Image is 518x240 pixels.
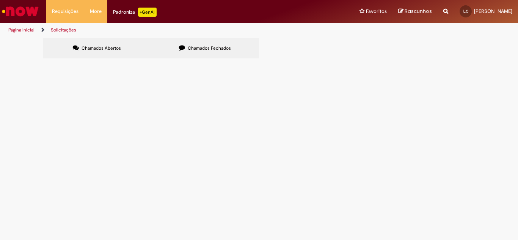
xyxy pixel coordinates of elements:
[474,8,512,14] span: [PERSON_NAME]
[463,9,468,14] span: LC
[52,8,78,15] span: Requisições
[366,8,387,15] span: Favoritos
[8,27,35,33] a: Página inicial
[113,8,157,17] div: Padroniza
[1,4,40,19] img: ServiceNow
[138,8,157,17] p: +GenAi
[51,27,76,33] a: Solicitações
[6,23,340,37] ul: Trilhas de página
[90,8,102,15] span: More
[82,45,121,51] span: Chamados Abertos
[398,8,432,15] a: Rascunhos
[405,8,432,15] span: Rascunhos
[188,45,231,51] span: Chamados Fechados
